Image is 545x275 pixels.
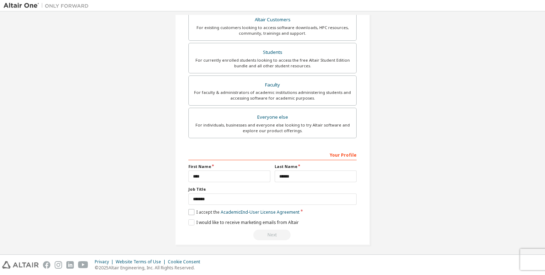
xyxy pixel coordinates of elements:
a: Academic End-User License Agreement [221,209,299,215]
img: Altair One [4,2,92,9]
img: linkedin.svg [66,261,74,269]
div: For individuals, businesses and everyone else looking to try Altair software and explore our prod... [193,122,352,134]
label: Job Title [188,186,357,192]
div: Altair Customers [193,15,352,25]
div: Privacy [95,259,116,265]
label: I would like to receive marketing emails from Altair [188,219,299,225]
img: facebook.svg [43,261,50,269]
div: For faculty & administrators of academic institutions administering students and accessing softwa... [193,90,352,101]
div: Everyone else [193,112,352,122]
div: Cookie Consent [168,259,204,265]
img: instagram.svg [55,261,62,269]
div: For existing customers looking to access software downloads, HPC resources, community, trainings ... [193,25,352,36]
label: Last Name [275,164,357,169]
div: Students [193,47,352,57]
label: First Name [188,164,270,169]
div: For currently enrolled students looking to access the free Altair Student Edition bundle and all ... [193,57,352,69]
div: Your Profile [188,149,357,160]
img: youtube.svg [78,261,88,269]
div: Website Terms of Use [116,259,168,265]
div: Faculty [193,80,352,90]
img: altair_logo.svg [2,261,39,269]
div: Read and acccept EULA to continue [188,230,357,240]
label: I accept the [188,209,299,215]
p: © 2025 Altair Engineering, Inc. All Rights Reserved. [95,265,204,271]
